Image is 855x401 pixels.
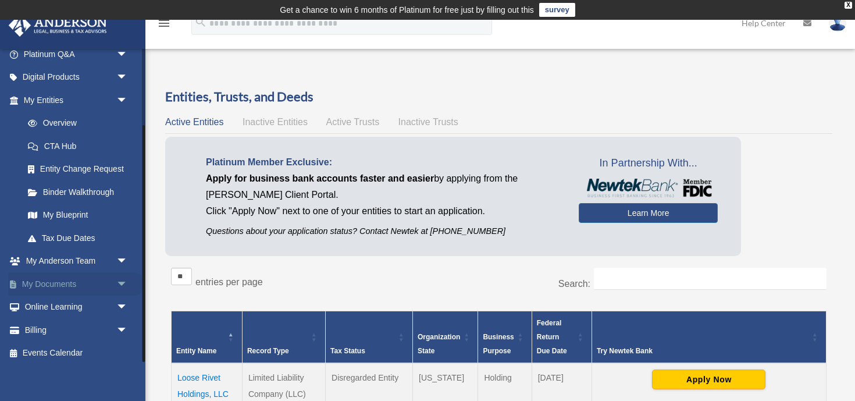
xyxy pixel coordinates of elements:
[845,2,852,9] div: close
[243,117,308,127] span: Inactive Entities
[16,158,140,181] a: Entity Change Request
[8,66,145,89] a: Digital Productsarrow_drop_down
[206,171,561,203] p: by applying from the [PERSON_NAME] Client Portal.
[206,203,561,219] p: Click "Apply Now" next to one of your entities to start an application.
[116,88,140,112] span: arrow_drop_down
[16,112,134,135] a: Overview
[8,88,140,112] a: My Entitiesarrow_drop_down
[8,318,145,342] a: Billingarrow_drop_down
[165,117,223,127] span: Active Entities
[829,15,846,31] img: User Pic
[330,347,365,355] span: Tax Status
[558,279,590,289] label: Search:
[537,319,567,355] span: Federal Return Due Date
[8,42,145,66] a: Platinum Q&Aarrow_drop_down
[206,154,561,171] p: Platinum Member Exclusive:
[116,250,140,274] span: arrow_drop_down
[16,180,140,204] a: Binder Walkthrough
[116,296,140,320] span: arrow_drop_down
[194,16,207,29] i: search
[116,272,140,296] span: arrow_drop_down
[16,204,140,227] a: My Blueprint
[206,173,434,183] span: Apply for business bank accounts faster and easier
[116,66,140,90] span: arrow_drop_down
[8,342,145,365] a: Events Calendar
[165,88,832,106] h3: Entities, Trusts, and Deeds
[247,347,289,355] span: Record Type
[116,318,140,342] span: arrow_drop_down
[483,333,514,355] span: Business Purpose
[418,333,460,355] span: Organization State
[5,14,111,37] img: Anderson Advisors Platinum Portal
[592,311,826,363] th: Try Newtek Bank : Activate to sort
[157,20,171,30] a: menu
[176,347,216,355] span: Entity Name
[539,3,575,17] a: survey
[478,311,532,363] th: Business Purpose: Activate to sort
[172,311,243,363] th: Entity Name: Activate to invert sorting
[398,117,458,127] span: Inactive Trusts
[579,154,718,173] span: In Partnership With...
[597,344,808,358] div: Try Newtek Bank
[242,311,325,363] th: Record Type: Activate to sort
[579,203,718,223] a: Learn More
[326,311,413,363] th: Tax Status: Activate to sort
[8,296,145,319] a: Online Learningarrow_drop_down
[157,16,171,30] i: menu
[8,272,145,296] a: My Documentsarrow_drop_down
[585,179,712,197] img: NewtekBankLogoSM.png
[116,42,140,66] span: arrow_drop_down
[206,224,561,239] p: Questions about your application status? Contact Newtek at [PHONE_NUMBER]
[16,134,140,158] a: CTA Hub
[280,3,534,17] div: Get a chance to win 6 months of Platinum for free just by filling out this
[413,311,478,363] th: Organization State: Activate to sort
[326,117,380,127] span: Active Trusts
[8,250,145,273] a: My Anderson Teamarrow_drop_down
[195,277,263,287] label: entries per page
[652,370,765,389] button: Apply Now
[16,226,140,250] a: Tax Due Dates
[532,311,592,363] th: Federal Return Due Date: Activate to sort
